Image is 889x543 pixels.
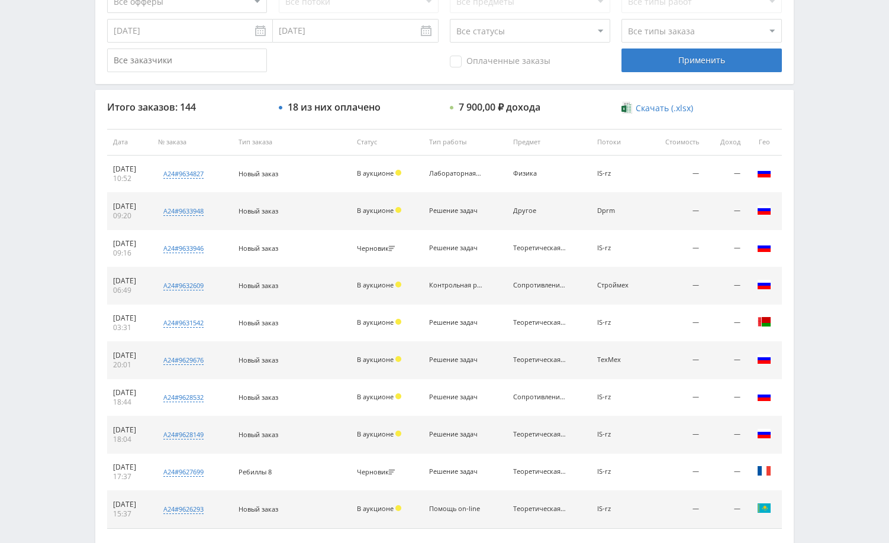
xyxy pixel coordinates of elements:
td: — [705,305,746,342]
img: rus.png [757,240,771,254]
td: — [705,454,746,491]
div: 10:52 [113,174,146,183]
span: Новый заказ [239,430,278,439]
div: Теоретическая механика [513,244,566,252]
td: — [705,193,746,230]
div: 7 900,00 ₽ дохода [459,102,540,112]
span: Холд [395,170,401,176]
div: Лабораторная работа [429,170,482,177]
div: IS-rz [597,244,641,252]
span: Новый заказ [239,505,278,513]
th: Доход [705,129,746,156]
span: В аукционе [357,429,394,438]
span: Холд [395,505,401,511]
div: Решение задач [429,319,482,327]
div: Итого заказов: 144 [107,102,267,112]
td: — [646,416,705,454]
span: В аукционе [357,206,394,215]
span: Холд [395,393,401,399]
td: — [705,156,746,193]
span: Ребиллы 8 [239,467,272,476]
div: 03:31 [113,323,146,332]
th: Тип заказа [233,129,351,156]
div: a24#9631542 [163,318,204,328]
div: 18:44 [113,397,146,407]
td: — [705,230,746,267]
th: Статус [351,129,423,156]
span: Новый заказ [239,281,278,290]
div: [DATE] [113,313,146,323]
div: [DATE] [113,276,146,286]
div: Решение задач [429,244,482,252]
div: Сопротивление материалов [513,282,566,289]
th: Потоки [591,129,647,156]
div: Dprm [597,207,641,215]
img: rus.png [757,389,771,403]
span: Холд [395,431,401,437]
td: — [705,491,746,528]
div: a24#9629676 [163,355,204,365]
th: Предмет [507,129,591,156]
div: IS-rz [597,393,641,401]
span: Холд [395,356,401,362]
td: — [705,416,746,454]
div: Теоретическая механика [513,319,566,327]
div: 15:37 [113,509,146,519]
div: Черновик [357,468,398,476]
span: В аукционе [357,280,394,289]
th: Дата [107,129,152,156]
div: 20:01 [113,360,146,370]
span: Новый заказ [239,393,278,402]
span: В аукционе [357,392,394,401]
span: В аукционе [357,504,394,513]
img: blr.png [757,315,771,329]
img: fra.png [757,464,771,478]
img: rus.png [757,277,771,292]
span: Холд [395,319,401,325]
div: ТехМех [597,356,641,364]
div: 18 из них оплачено [288,102,381,112]
div: a24#9633946 [163,244,204,253]
div: [DATE] [113,164,146,174]
div: Контрольная работа [429,282,482,289]
div: Физика [513,170,566,177]
div: Теоретическая механика [513,356,566,364]
th: Гео [746,129,782,156]
td: — [705,379,746,416]
th: № заказа [152,129,233,156]
div: IS-rz [597,431,641,438]
div: 09:20 [113,211,146,221]
div: a24#9632609 [163,281,204,290]
span: В аукционе [357,169,394,177]
div: Теоретическая механика [513,431,566,438]
span: Скачать (.xlsx) [636,104,693,113]
div: Теоретическая механика [513,505,566,513]
div: a24#9634827 [163,169,204,179]
div: Сопротивление материалов [513,393,566,401]
span: Холд [395,207,401,213]
td: — [705,342,746,379]
td: — [705,267,746,305]
td: — [646,454,705,491]
td: — [646,193,705,230]
div: a24#9628532 [163,393,204,402]
div: 06:49 [113,286,146,295]
div: Теоретическая механика [513,468,566,476]
td: — [646,156,705,193]
div: [DATE] [113,500,146,509]
input: Все заказчики [107,49,267,72]
img: rus.png [757,203,771,217]
div: 09:16 [113,248,146,258]
div: IS-rz [597,468,641,476]
div: Решение задач [429,393,482,401]
div: a24#9628149 [163,430,204,439]
div: IS-rz [597,170,641,177]
img: rus.png [757,352,771,366]
th: Тип работы [423,129,507,156]
div: Помощь on-line [429,505,482,513]
span: Новый заказ [239,355,278,364]
img: rus.png [757,426,771,441]
div: a24#9627699 [163,467,204,477]
div: [DATE] [113,388,146,397]
div: a24#9626293 [163,505,204,514]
